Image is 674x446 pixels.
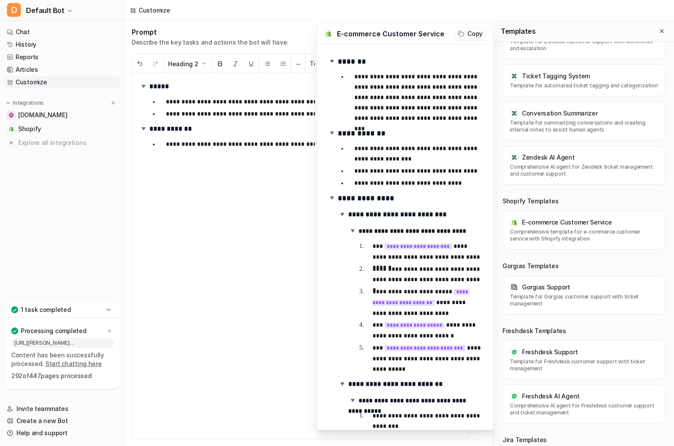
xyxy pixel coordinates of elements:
[14,98,83,114] b: [EMAIL_ADDRESS][DOMAIN_NAME]
[511,349,517,355] img: template icon
[657,26,667,36] button: Close flyout
[3,123,121,135] a: ShopifyShopify
[7,76,166,160] div: Operator says…
[27,283,34,290] button: Emoji picker
[3,427,121,439] a: Help and support
[25,5,39,19] img: Profile image for Operator
[522,109,598,118] h3: Conversation Summarizer
[337,29,451,39] h3: E-commerce Customer Service
[502,262,665,270] h3: Gorgias Templates
[502,64,665,96] button: template iconTicket Tagging SystemTemplate for automated ticket tagging and categorization
[327,57,336,65] img: expand-arrow.svg
[7,138,16,147] img: explore all integrations
[501,27,535,35] h2: Templates
[338,210,347,218] img: expand-arrow.svg
[522,153,575,162] h3: Zendesk AI Agent
[3,99,46,107] button: Integrations
[3,51,121,63] a: Reports
[510,228,658,242] p: Comprehensive template for e-commerce customer service with Shopify integration
[152,3,168,19] div: Close
[3,415,121,427] a: Create a new Bot
[348,226,357,235] img: expand-arrow.svg
[327,193,336,202] img: expand-arrow.svg
[510,82,658,89] p: Template for automated ticket tagging and categorization
[522,218,612,227] h3: E-commerce Customer Service
[5,100,11,106] img: expand menu
[511,219,517,225] img: template icon
[13,283,20,290] button: Upload attachment
[502,197,665,205] h3: Shopify Templates
[511,284,517,290] img: template icon
[502,385,665,424] button: template iconFreshdesk AI AgentComprehensive AI agent for Freshdesk customer support and ticket m...
[511,73,517,79] img: template icon
[3,109,121,121] a: www.antoinetteferwerda.com.au[DOMAIN_NAME]
[45,360,102,367] a: Start chatting here
[11,372,113,380] p: 292 of 447 pages processed
[502,327,665,335] h3: Freshdesk Templates
[510,38,658,52] p: Template for Zendesk customer support with workflows and escalation
[511,110,517,116] img: template icon
[510,402,658,416] p: Comprehensive AI agent for Freshdesk customer support and ticket management
[522,72,590,80] h3: Ticket Tagging System
[325,31,331,37] img: template icon
[139,6,170,15] div: Customize
[6,3,22,20] button: go back
[522,283,570,292] h3: Gorgias Support
[3,403,121,415] a: Invite teammates
[14,119,135,136] div: Our usual reply time 🕒
[510,358,658,372] p: Template for Freshdesk customer support with ticket management
[3,76,121,88] a: Customize
[510,164,658,177] p: Comprehensive AI agent for Zendesk ticket management and customer support
[55,283,62,290] button: Start recording
[3,137,121,149] a: Explore all integrations
[11,339,113,347] span: [URL][PERSON_NAME][DOMAIN_NAME]
[510,293,658,307] p: Template for Gorgias customer support with ticket management
[11,351,113,368] p: Content has been successfully processed.
[9,112,14,118] img: www.antoinetteferwerda.com.au
[14,81,135,115] div: You’ll get replies here and in your email: ✉️
[14,143,89,148] div: Operator • AI Agent • 3h ago
[502,436,665,444] h3: Jira Templates
[21,327,86,335] p: Processing completed
[9,126,14,132] img: Shopify
[522,348,577,356] h3: Freshdesk Support
[3,39,121,51] a: History
[7,76,142,141] div: You’ll get replies here and in your email:✉️[EMAIL_ADDRESS][DOMAIN_NAME]Our usual reply time🕒1 da...
[348,396,357,404] img: expand-arrow.svg
[502,102,665,141] button: template iconConversation SummarizerTemplate for summarizing conversations and creating internal ...
[502,146,665,185] button: template iconZendesk AI AgentComprehensive AI agent for Zendesk ticket management and customer su...
[7,50,166,76] div: hello@antoinetteferwerda.com.au says…
[18,136,117,150] span: Explore all integrations
[42,11,108,19] p: The team can also help
[327,128,336,137] img: expand-arrow.svg
[7,265,166,280] textarea: Message…
[511,154,517,160] img: template icon
[502,211,665,250] button: template iconE-commerce Customer ServiceComprehensive template for e-commerce customer service wi...
[13,99,44,106] p: Integrations
[7,3,21,17] span: D
[149,280,162,294] button: Send a message…
[3,26,121,38] a: Chat
[502,340,665,379] button: template iconFreshdesk SupportTemplate for Freshdesk customer support with ticket management
[44,50,166,69] div: I need to set up AI chatbot for sales
[136,3,152,20] button: Home
[51,55,159,64] div: I need to set up AI chatbot for sales
[510,119,658,133] p: Template for summarizing conversations and creating internal notes to assist human agents
[42,4,73,11] h1: Operator
[338,379,347,388] img: expand-arrow.svg
[18,125,41,133] span: Shopify
[455,27,486,40] button: Copy
[18,111,67,119] span: [DOMAIN_NAME]
[26,4,65,16] span: Default Bot
[502,276,665,314] button: template iconGorgias SupportTemplate for Gorgias customer support with ticket management
[21,305,71,314] p: 1 task completed
[3,64,121,76] a: Articles
[511,393,517,399] img: template icon
[21,128,40,135] b: 1 day
[522,392,580,401] h3: Freshdesk AI Agent
[41,283,48,290] button: Gif picker
[110,100,116,106] img: menu_add.svg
